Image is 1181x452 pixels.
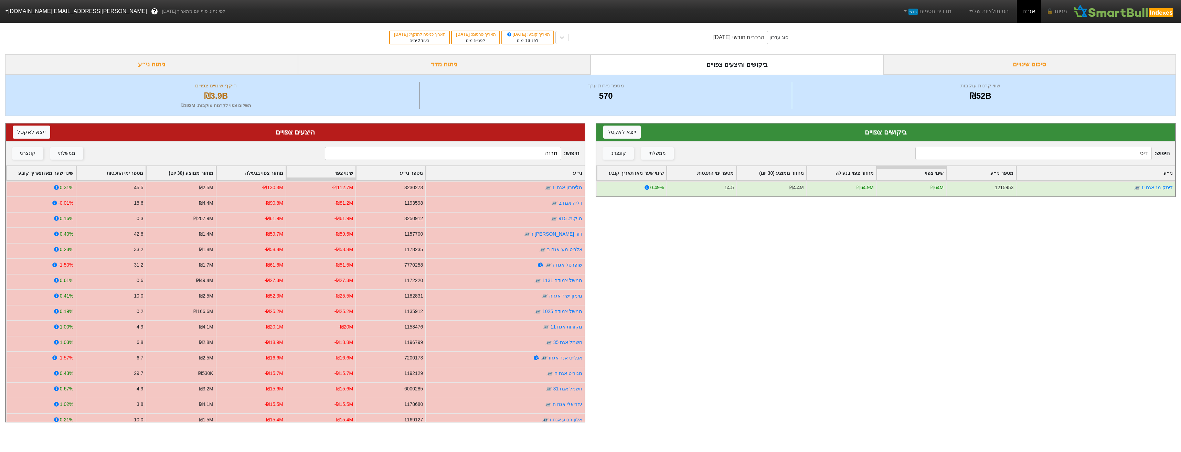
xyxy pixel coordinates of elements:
[877,166,946,180] div: Toggle SortBy
[394,32,409,37] span: [DATE]
[152,7,156,16] span: ?
[603,147,634,160] button: קונצרני
[789,184,804,191] div: ₪4.4M
[541,293,548,300] img: tase link
[404,354,423,362] div: 7200173
[558,216,582,221] a: מ.ק.מ. 915
[60,184,73,191] div: 0.31%
[134,184,143,191] div: 45.5
[137,385,143,392] div: 4.9
[610,150,626,157] div: קונצרני
[543,324,550,331] img: tase link
[334,416,353,423] div: -₪15.4M
[553,340,582,345] a: חשמל אגח 35
[641,147,674,160] button: ממשלתי
[199,200,213,207] div: ₪4.4M
[14,90,418,102] div: ₪3.9B
[199,292,213,300] div: ₪2.5M
[545,339,552,346] img: tase link
[134,246,143,253] div: 33.2
[404,261,423,269] div: 7770258
[547,247,582,252] a: אלביט מע' אגח ב
[334,230,353,238] div: -₪59.5M
[134,261,143,269] div: 31.2
[534,308,541,315] img: tase link
[393,37,446,44] div: בעוד ימים
[404,385,423,392] div: 6000285
[137,215,143,222] div: 0.3
[539,246,546,253] img: tase link
[60,323,73,331] div: 1.00%
[137,277,143,284] div: 0.6
[334,277,353,284] div: -₪27.3M
[900,4,954,18] a: מדדים נוספיםחדש
[404,416,423,423] div: 1169127
[134,370,143,377] div: 29.7
[193,215,213,222] div: ₪207.9M
[603,127,1168,137] div: ביקושים צפויים
[76,166,146,180] div: Toggle SortBy
[534,277,541,284] img: tase link
[551,215,557,222] img: tase link
[667,166,736,180] div: Toggle SortBy
[60,385,73,392] div: 0.67%
[713,33,764,42] div: הרכבים חודשי [DATE]
[930,184,944,191] div: ₪64M
[334,339,353,346] div: -₪18.8M
[265,354,283,362] div: -₪16.6M
[60,230,73,238] div: 0.40%
[199,339,213,346] div: ₪2.8M
[545,262,552,269] img: tase link
[137,354,143,362] div: 6.7
[334,246,353,253] div: -₪58.8M
[5,54,298,75] div: ניתוח ני״ע
[199,401,213,408] div: ₪4.1M
[546,370,553,377] img: tase link
[356,166,425,180] div: Toggle SortBy
[334,385,353,392] div: -₪15.6M
[334,261,353,269] div: -₪51.5M
[146,166,215,180] div: Toggle SortBy
[199,323,213,331] div: ₪4.1M
[597,166,666,180] div: Toggle SortBy
[134,200,143,207] div: 18.6
[58,354,73,362] div: -1.57%
[334,401,353,408] div: -₪15.5M
[60,416,73,423] div: 0.21%
[1142,185,1173,190] a: דיסק מנ אגח יז
[265,200,283,207] div: -₪90.8M
[12,147,43,160] button: קונצרני
[542,278,582,283] a: ממשל צמודה 1131
[137,323,143,331] div: 4.9
[60,246,73,253] div: 0.23%
[60,401,73,408] div: 1.02%
[807,166,876,180] div: Toggle SortBy
[196,277,213,284] div: ₪49.4M
[404,230,423,238] div: 1157700
[559,200,582,206] a: דליה אגח ב
[60,215,73,222] div: 0.16%
[262,184,283,191] div: -₪130.3M
[995,184,1013,191] div: 1215953
[404,277,423,284] div: 1172220
[857,184,874,191] div: ₪64.9M
[199,385,213,392] div: ₪3.2M
[265,292,283,300] div: -₪52.3M
[553,386,582,391] a: חשמל אגח 31
[199,261,213,269] div: ₪1.7M
[506,31,550,37] div: תאריך קובע :
[404,370,423,377] div: 1192129
[58,200,73,207] div: -0.01%
[551,200,558,207] img: tase link
[947,166,1016,180] div: Toggle SortBy
[134,230,143,238] div: 42.8
[60,292,73,300] div: 0.41%
[60,277,73,284] div: 0.61%
[334,308,353,315] div: -₪25.2M
[60,308,73,315] div: 0.19%
[298,54,591,75] div: ניתוח מדד
[724,184,734,191] div: 14.5
[325,147,579,160] span: חיפוש :
[14,102,418,109] div: תשלום צפוי לקרנות עוקבות : ₪193M
[137,401,143,408] div: 3.8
